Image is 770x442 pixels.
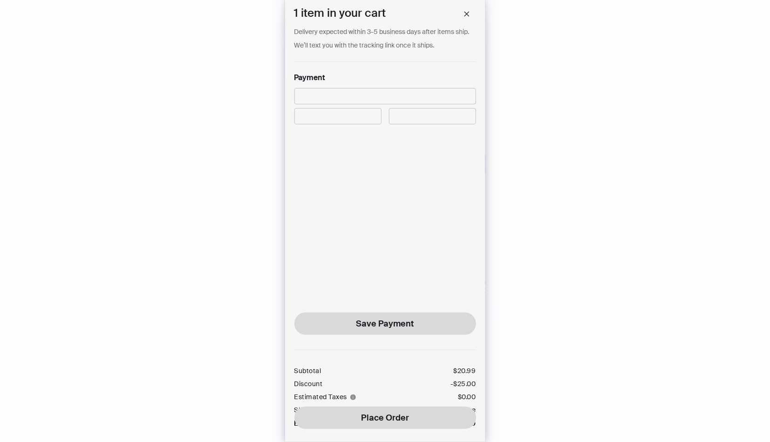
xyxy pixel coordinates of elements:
span: close [463,11,470,17]
div: Estimated Taxes [294,394,359,401]
h1: 1 item in your cart [294,5,386,23]
button: Place Order [294,407,476,429]
iframe: Secure address input frame [293,126,478,311]
iframe: Secure expiration date input frame [299,112,377,120]
div: $ 20.99 [454,367,476,375]
div: We’ll text you with the tracking link once it ships. [294,41,476,50]
div: Subtotal [294,367,321,375]
h2: Payment [294,73,326,83]
button: Save Payment [294,313,476,335]
iframe: Secure card number input frame [299,92,472,100]
span: info-circle [350,394,356,400]
div: $ 0.00 [458,394,476,401]
div: Discount [294,381,323,388]
iframe: Secure CVC input frame [393,112,472,120]
div: -$ 25.00 [450,381,476,388]
div: Delivery expected within 3-5 business days after items ship. [294,27,476,37]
